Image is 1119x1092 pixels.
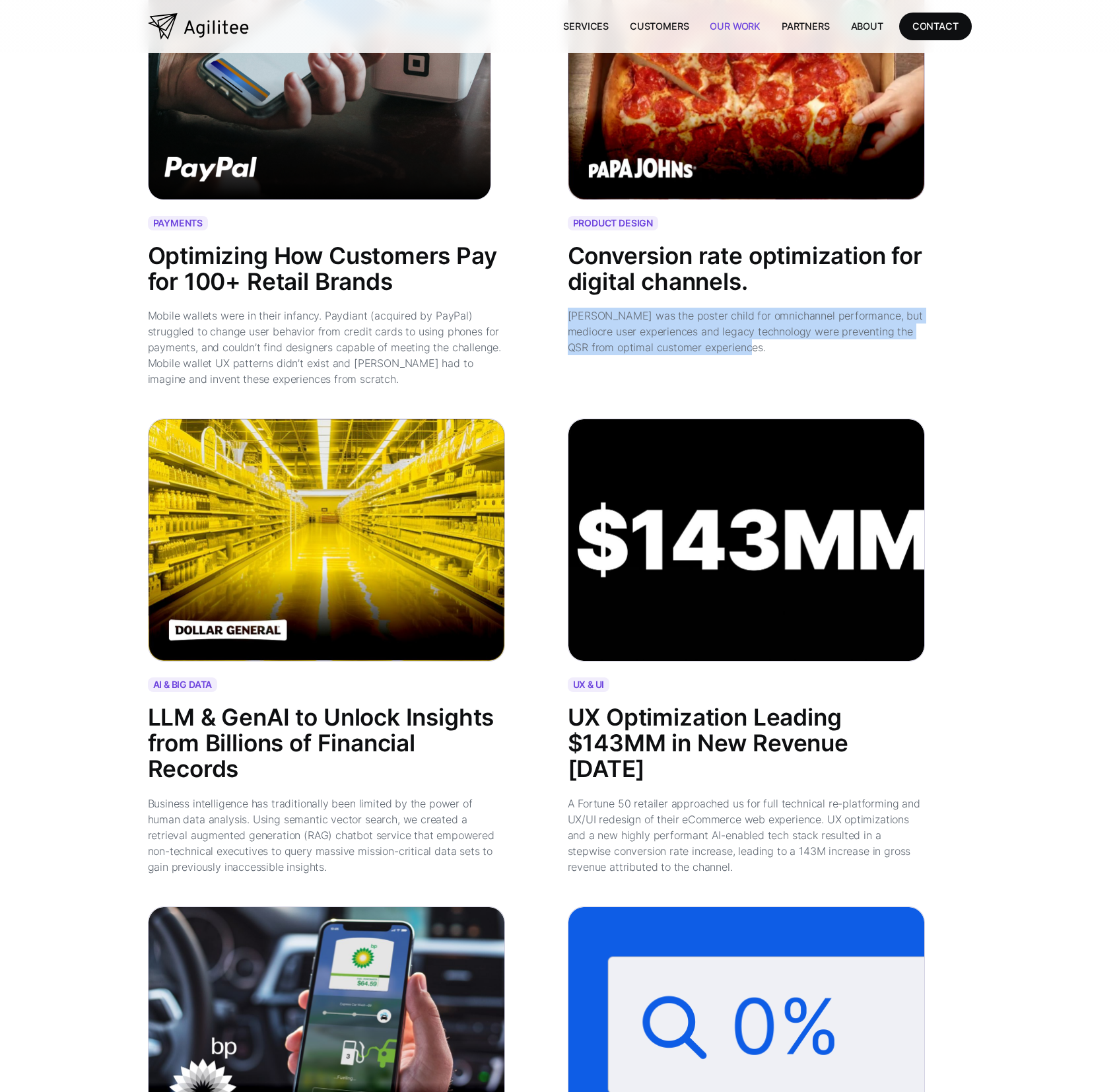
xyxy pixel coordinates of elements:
div: PRODUCT DESIGN [573,219,654,228]
a: Customers [619,13,699,40]
div: UX Optimization Leading $143MM in New Revenue [DATE] [568,705,926,782]
div: Conversion rate optimization for digital channels. [568,244,926,294]
a: home [148,13,249,40]
div: A Fortune 50 retailer approached us for full technical re-platforming and UX/UI redesign of their... [568,796,926,875]
div: PAYMENTS [153,219,203,228]
div: LLM & GenAI to Unlock Insights from Billions of Financial Records [148,705,506,782]
div: CONTACT [912,18,959,34]
div: Optimizing How Customers Pay for 100+ Retail Brands [148,244,506,294]
div: UX & UI [573,680,605,689]
div: Mobile wallets were in their infancy. Paydiant (acquired by PayPal) struggled to change user beha... [148,308,506,387]
a: About [840,13,894,40]
a: Services [553,13,619,40]
a: Partners [771,13,840,40]
a: Our Work [699,13,771,40]
div: Business intelligence has traditionally been limited by the power of human data analysis. Using s... [148,796,506,875]
div: [PERSON_NAME] was the poster child for omnichannel performance, but mediocre user experiences and... [568,308,926,355]
a: CONTACT [899,13,972,40]
div: AI & BIG DATA [153,680,213,689]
